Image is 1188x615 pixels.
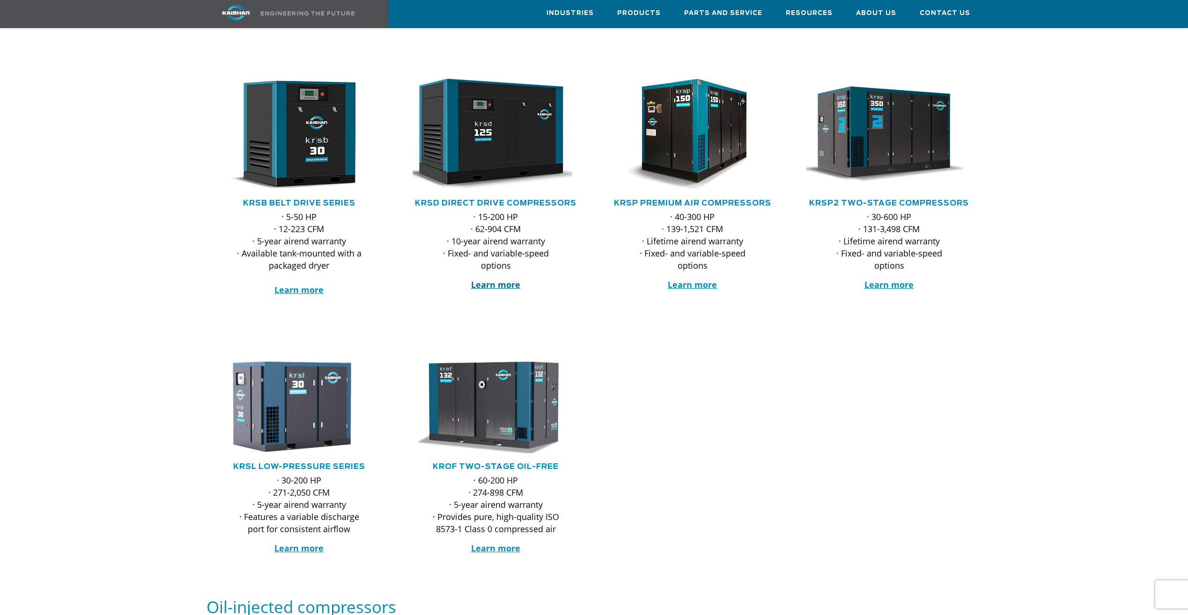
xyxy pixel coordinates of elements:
[406,359,572,454] img: krof132
[628,211,757,271] p: · 40-300 HP · 139-1,521 CFM · Lifetime airend warranty · Fixed- and variable-speed options
[433,463,559,470] a: KROF TWO-STAGE OIL-FREE
[825,211,954,271] p: · 30-600 HP · 131-3,498 CFM · Lifetime airend warranty · Fixed- and variable-speed options
[406,79,572,191] img: krsd125
[684,0,762,26] a: Parts and Service
[216,359,383,454] div: krsl30
[864,279,914,290] a: Learn more
[856,0,896,26] a: About Us
[274,542,324,554] a: Learn more
[209,359,376,454] img: krsl30
[216,79,383,191] div: krsb30
[413,79,579,191] div: krsd125
[920,0,970,26] a: Contact Us
[233,463,365,470] a: KRSL Low-Pressure Series
[546,8,594,19] span: Industries
[471,542,520,554] a: Learn more
[546,0,594,26] a: Industries
[261,11,354,15] img: Engineering the future
[471,279,520,290] a: Learn more
[806,79,973,191] div: krsp350
[415,199,576,207] a: KRSD Direct Drive Compressors
[243,199,355,207] a: KRSB Belt Drive Series
[614,199,771,207] a: KRSP Premium Air Compressors
[201,5,271,21] img: kaishan logo
[786,8,833,19] span: Resources
[413,359,579,454] div: krof132
[274,284,324,295] a: Learn more
[602,79,769,191] img: krsp150
[617,8,661,19] span: Products
[809,199,969,207] a: KRSP2 Two-Stage Compressors
[609,79,776,191] div: krsp150
[235,474,364,535] p: · 30-200 HP · 271-2,050 CFM · 5-year airend warranty · Features a variable discharge port for con...
[209,79,376,191] img: krsb30
[920,8,970,19] span: Contact Us
[235,211,364,296] p: · 5-50 HP · 12-223 CFM · 5-year airend warranty · Available tank-mounted with a packaged dryer
[431,474,561,535] p: · 60-200 HP · 274-898 CFM · 5-year airend warranty · Provides pure, high-quality ISO 8573-1 Class...
[799,79,966,191] img: krsp350
[786,0,833,26] a: Resources
[856,8,896,19] span: About Us
[431,211,561,271] p: · 15-200 HP · 62-904 CFM · 10-year airend warranty · Fixed- and variable-speed options
[617,0,661,26] a: Products
[668,279,717,290] a: Learn more
[684,8,762,19] span: Parts and Service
